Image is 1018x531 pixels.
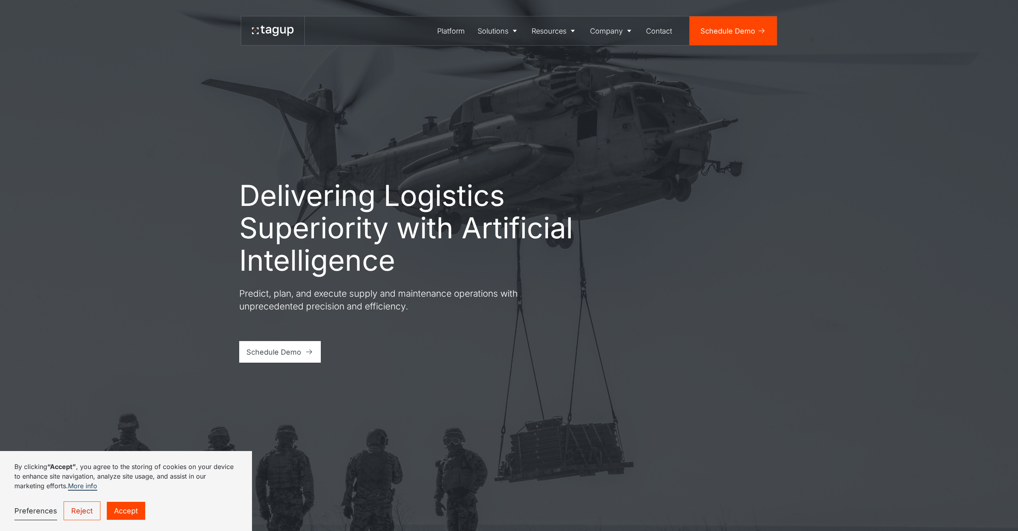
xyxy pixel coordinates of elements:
a: Schedule Demo [690,16,777,45]
div: Platform [437,26,465,36]
a: Accept [107,502,145,520]
div: Contact [646,26,672,36]
div: Solutions [478,26,508,36]
div: Schedule Demo [700,26,755,36]
a: More info [68,482,97,491]
div: Resources [532,26,566,36]
p: By clicking , you agree to the storing of cookies on your device to enhance site navigation, anal... [14,462,238,491]
a: Company [584,16,640,45]
strong: “Accept” [47,463,76,471]
a: Contact [640,16,679,45]
a: Reject [64,501,100,520]
a: Resources [526,16,584,45]
a: Schedule Demo [239,341,321,363]
p: Predict, plan, and execute supply and maintenance operations with unprecedented precision and eff... [239,287,527,312]
h1: Delivering Logistics Superiority with Artificial Intelligence [239,179,575,276]
a: Preferences [14,502,57,520]
div: Company [590,26,623,36]
div: Schedule Demo [246,347,301,357]
a: Solutions [471,16,526,45]
a: Platform [431,16,472,45]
